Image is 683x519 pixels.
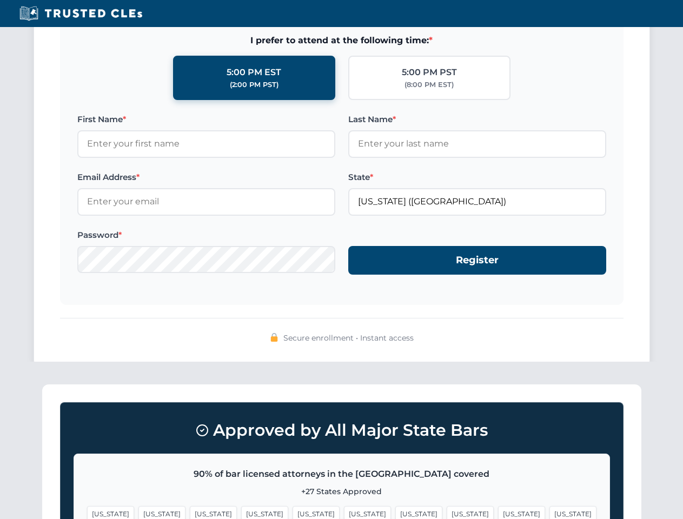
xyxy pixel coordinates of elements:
[348,171,606,184] label: State
[77,34,606,48] span: I prefer to attend at the following time:
[77,188,335,215] input: Enter your email
[402,65,457,79] div: 5:00 PM PST
[348,113,606,126] label: Last Name
[87,485,596,497] p: +27 States Approved
[77,130,335,157] input: Enter your first name
[16,5,145,22] img: Trusted CLEs
[87,467,596,481] p: 90% of bar licensed attorneys in the [GEOGRAPHIC_DATA] covered
[270,333,278,342] img: 🔒
[348,130,606,157] input: Enter your last name
[405,79,454,90] div: (8:00 PM EST)
[348,188,606,215] input: Florida (FL)
[77,229,335,242] label: Password
[77,113,335,126] label: First Name
[230,79,278,90] div: (2:00 PM PST)
[283,332,414,344] span: Secure enrollment • Instant access
[227,65,281,79] div: 5:00 PM EST
[77,171,335,184] label: Email Address
[74,416,610,445] h3: Approved by All Major State Bars
[348,246,606,275] button: Register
